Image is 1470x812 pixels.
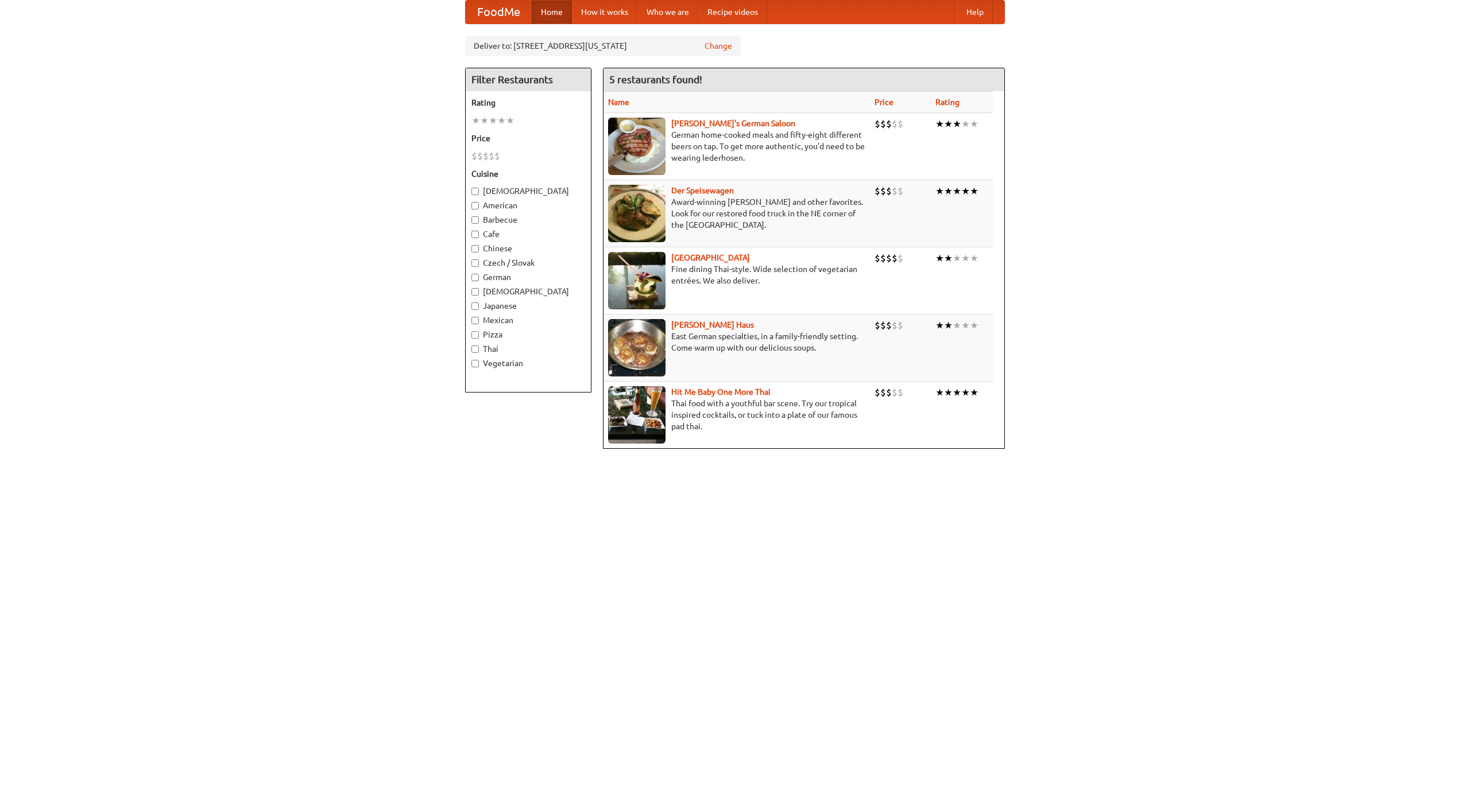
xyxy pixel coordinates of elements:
li: ★ [944,185,953,197]
li: $ [875,185,880,197]
li: $ [892,319,898,332]
input: German [471,274,479,281]
li: ★ [970,319,978,332]
li: ★ [970,118,978,130]
label: Pizza [471,329,585,340]
input: Vegetarian [471,360,479,367]
li: ★ [944,319,953,332]
li: $ [898,118,903,130]
h5: Cuisine [471,168,585,180]
li: ★ [953,319,961,332]
label: Barbecue [471,214,585,226]
li: ★ [935,185,944,197]
li: ★ [953,386,961,399]
li: $ [892,185,898,197]
li: $ [898,252,903,265]
a: Der Speisewagen [671,186,734,195]
li: $ [886,386,892,399]
div: Deliver to: [STREET_ADDRESS][US_STATE] [465,36,741,56]
input: Thai [471,345,479,353]
li: ★ [471,114,480,127]
li: $ [880,319,886,332]
li: $ [875,319,880,332]
li: ★ [944,118,953,130]
label: Vegetarian [471,358,585,369]
a: FoodMe [466,1,532,24]
a: [PERSON_NAME]'s German Saloon [671,119,795,128]
li: ★ [935,319,944,332]
a: [PERSON_NAME] Haus [671,320,754,329]
p: East German specialties, in a family-friendly setting. Come warm up with our delicious soups. [608,331,865,353]
li: ★ [961,319,970,332]
img: speisewagen.jpg [608,185,666,242]
a: Home [532,1,572,24]
li: $ [880,118,886,130]
img: babythai.jpg [608,386,666,444]
li: ★ [953,252,961,265]
li: $ [886,319,892,332]
li: $ [898,185,903,197]
label: American [471,200,585,211]
h5: Price [471,133,585,144]
li: ★ [935,118,944,130]
li: ★ [961,185,970,197]
input: Japanese [471,302,479,310]
label: Chinese [471,243,585,254]
a: Price [875,98,893,107]
li: ★ [480,114,489,127]
li: $ [886,118,892,130]
li: $ [875,386,880,399]
input: Pizza [471,331,479,339]
li: $ [880,252,886,265]
label: Thai [471,343,585,355]
li: $ [898,386,903,399]
li: $ [489,150,494,162]
li: ★ [970,386,978,399]
li: $ [880,386,886,399]
label: Japanese [471,300,585,312]
a: Help [957,1,993,24]
label: [DEMOGRAPHIC_DATA] [471,185,585,197]
li: $ [875,252,880,265]
a: Name [608,98,629,107]
p: German home-cooked meals and fifty-eight different beers on tap. To get more authentic, you'd nee... [608,129,865,164]
li: ★ [953,185,961,197]
li: ★ [970,185,978,197]
input: [DEMOGRAPHIC_DATA] [471,188,479,195]
li: $ [471,150,477,162]
li: $ [886,185,892,197]
li: $ [892,118,898,130]
p: Award-winning [PERSON_NAME] and other favorites. Look for our restored food truck in the NE corne... [608,196,865,231]
input: Mexican [471,317,479,324]
li: ★ [944,252,953,265]
ng-pluralize: 5 restaurants found! [609,74,702,85]
input: Czech / Slovak [471,259,479,267]
input: American [471,202,479,209]
li: $ [892,252,898,265]
li: ★ [961,386,970,399]
li: $ [898,319,903,332]
input: Barbecue [471,216,479,224]
li: ★ [497,114,506,127]
a: Who we are [637,1,698,24]
label: Cafe [471,228,585,240]
li: $ [892,386,898,399]
p: Thai food with a youthful bar scene. Try our tropical inspired cocktails, or tuck into a plate of... [608,398,865,432]
a: [GEOGRAPHIC_DATA] [671,253,750,262]
li: ★ [935,252,944,265]
input: Chinese [471,245,479,252]
a: Recipe videos [698,1,767,24]
a: Hit Me Baby One More Thai [671,387,771,397]
img: satay.jpg [608,252,666,309]
label: Czech / Slovak [471,257,585,269]
img: esthers.jpg [608,118,666,175]
h5: Rating [471,97,585,108]
label: [DEMOGRAPHIC_DATA] [471,286,585,297]
li: ★ [506,114,514,127]
h4: Filter Restaurants [466,68,591,91]
li: ★ [961,252,970,265]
